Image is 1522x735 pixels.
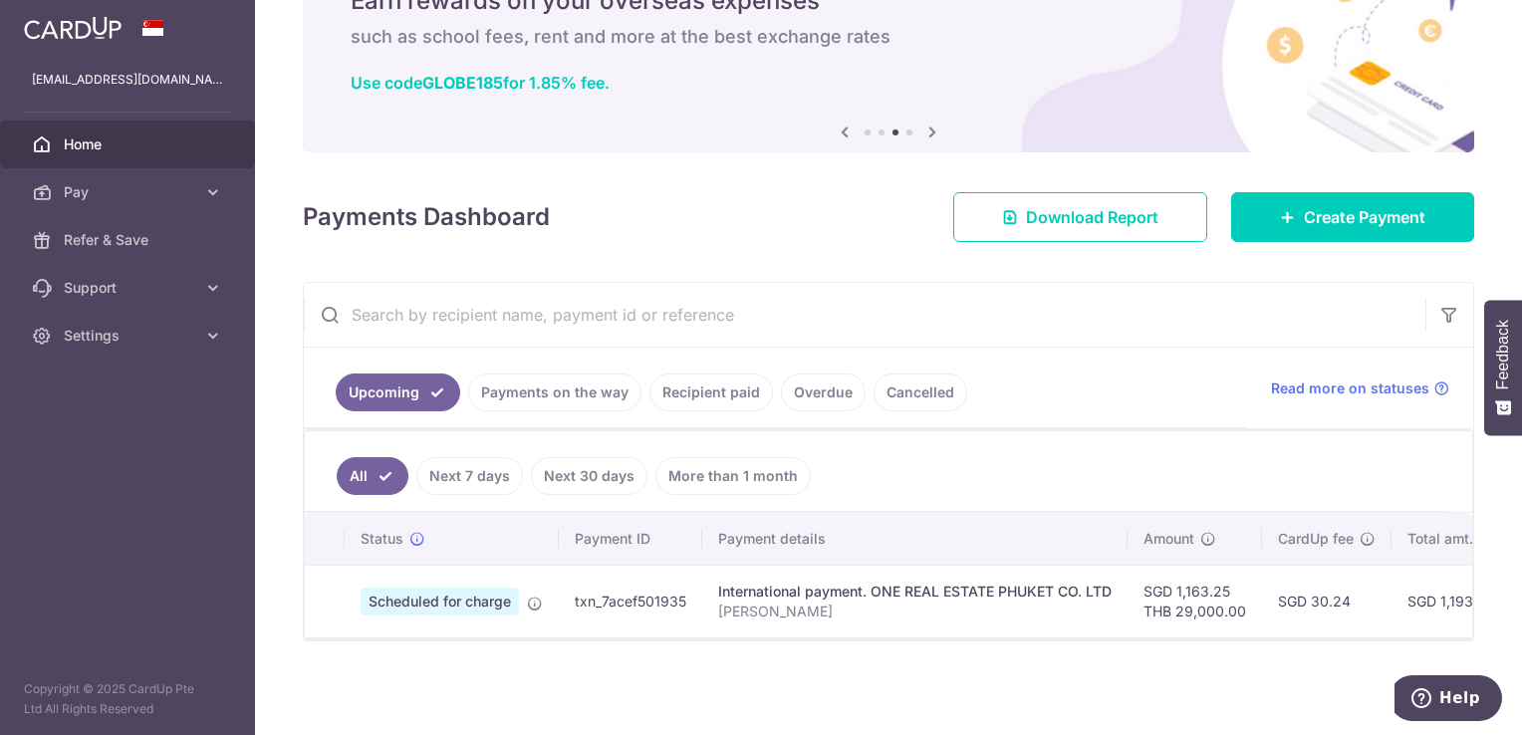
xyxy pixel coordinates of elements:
span: Download Report [1026,205,1158,229]
a: Overdue [781,373,866,411]
span: Create Payment [1304,205,1425,229]
td: SGD 30.24 [1262,565,1392,637]
h6: such as school fees, rent and more at the best exchange rates [351,25,1426,49]
a: Download Report [953,192,1207,242]
span: Amount [1143,529,1194,549]
span: Status [361,529,403,549]
a: More than 1 month [655,457,811,495]
span: Home [64,134,195,154]
button: Feedback - Show survey [1484,300,1522,435]
iframe: Opens a widget where you can find more information [1395,675,1502,725]
span: Pay [64,182,195,202]
th: Payment ID [559,513,702,565]
a: Recipient paid [649,373,773,411]
span: Total amt. [1407,529,1473,549]
span: Refer & Save [64,230,195,250]
td: SGD 1,163.25 THB 29,000.00 [1128,565,1262,637]
td: SGD 1,193.49 [1392,565,1511,637]
input: Search by recipient name, payment id or reference [304,283,1425,347]
p: [EMAIL_ADDRESS][DOMAIN_NAME] [32,70,223,90]
a: Next 30 days [531,457,647,495]
a: Cancelled [874,373,967,411]
a: All [337,457,408,495]
p: [PERSON_NAME] [718,602,1112,621]
b: GLOBE185 [422,73,503,93]
a: Create Payment [1231,192,1474,242]
a: Next 7 days [416,457,523,495]
span: Feedback [1494,320,1512,389]
h4: Payments Dashboard [303,199,550,235]
span: Settings [64,326,195,346]
div: International payment. ONE REAL ESTATE PHUKET CO. LTD [718,582,1112,602]
th: Payment details [702,513,1128,565]
a: Upcoming [336,373,460,411]
a: Read more on statuses [1271,378,1449,398]
span: Read more on statuses [1271,378,1429,398]
img: CardUp [24,16,122,40]
span: Scheduled for charge [361,588,519,615]
span: Support [64,278,195,298]
span: CardUp fee [1278,529,1354,549]
td: txn_7acef501935 [559,565,702,637]
a: Use codeGLOBE185for 1.85% fee. [351,73,610,93]
a: Payments on the way [468,373,641,411]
